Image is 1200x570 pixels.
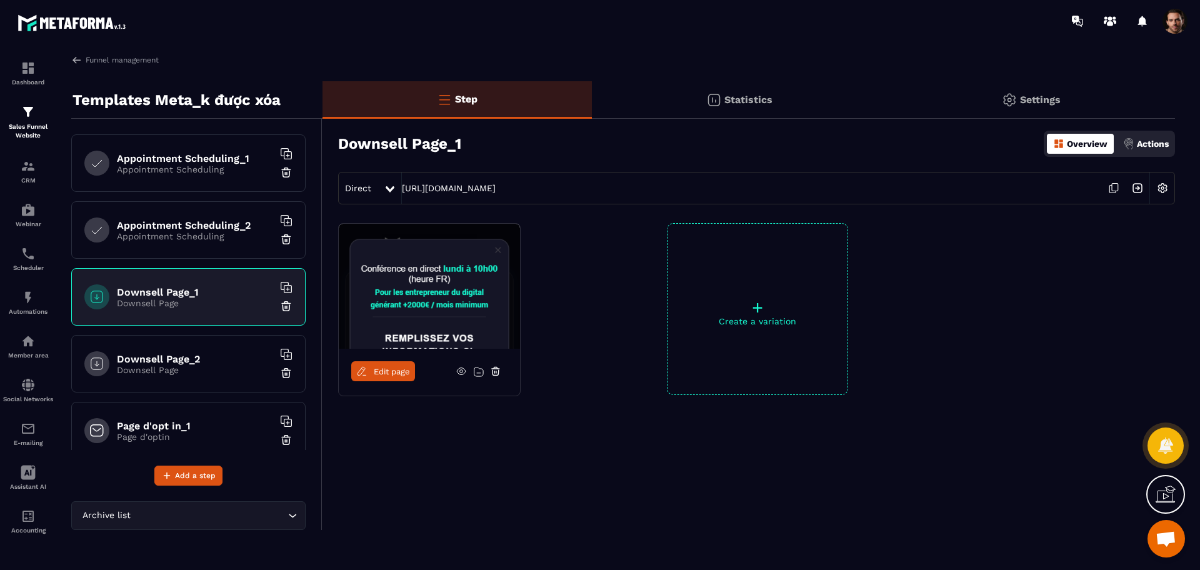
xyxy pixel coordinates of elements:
[1020,94,1061,106] p: Settings
[3,527,53,534] p: Accounting
[117,420,273,432] h6: Page d'opt in_1
[667,316,847,326] p: Create a variation
[117,432,273,442] p: Page d'optin
[175,469,216,482] span: Add a step
[437,92,452,107] img: bars-o.4a397970.svg
[3,368,53,412] a: social-networksocial-networkSocial Networks
[1147,520,1185,557] div: Mở cuộc trò chuyện
[79,509,133,522] span: Archive list
[3,308,53,315] p: Automations
[71,54,82,66] img: arrow
[117,152,273,164] h6: Appointment Scheduling_1
[280,434,292,446] img: trash
[117,298,273,308] p: Downsell Page
[3,483,53,490] p: Assistant AI
[117,353,273,365] h6: Downsell Page_2
[71,501,306,530] div: Search for option
[3,281,53,324] a: automationsautomationsAutomations
[3,177,53,184] p: CRM
[3,149,53,193] a: formationformationCRM
[3,264,53,271] p: Scheduler
[3,412,53,456] a: emailemailE-mailing
[21,61,36,76] img: formation
[117,164,273,174] p: Appointment Scheduling
[374,367,410,376] span: Edit page
[154,466,222,486] button: Add a step
[3,51,53,95] a: formationformationDashboard
[351,361,415,381] a: Edit page
[3,456,53,499] a: Assistant AI
[280,367,292,379] img: trash
[338,135,461,152] h3: Downsell Page_1
[21,509,36,524] img: accountant
[21,104,36,119] img: formation
[117,219,273,231] h6: Appointment Scheduling_2
[21,159,36,174] img: formation
[280,233,292,246] img: trash
[21,202,36,217] img: automations
[3,396,53,402] p: Social Networks
[345,183,371,193] span: Direct
[402,183,496,193] a: [URL][DOMAIN_NAME]
[1053,138,1064,149] img: dashboard-orange.40269519.svg
[455,93,477,105] p: Step
[117,365,273,375] p: Downsell Page
[1002,92,1017,107] img: setting-gr.5f69749f.svg
[3,352,53,359] p: Member area
[21,290,36,305] img: automations
[280,300,292,312] img: trash
[3,79,53,86] p: Dashboard
[1123,138,1134,149] img: actions.d6e523a2.png
[3,221,53,227] p: Webinar
[1126,176,1149,200] img: arrow-next.bcc2205e.svg
[724,94,772,106] p: Statistics
[117,231,273,241] p: Appointment Scheduling
[280,166,292,179] img: trash
[3,499,53,543] a: accountantaccountantAccounting
[21,377,36,392] img: social-network
[117,286,273,298] h6: Downsell Page_1
[3,324,53,368] a: automationsautomationsMember area
[21,421,36,436] img: email
[21,246,36,261] img: scheduler
[706,92,721,107] img: stats.20deebd0.svg
[3,439,53,446] p: E-mailing
[3,122,53,140] p: Sales Funnel Website
[3,193,53,237] a: automationsautomationsWebinar
[1137,139,1169,149] p: Actions
[667,299,847,316] p: +
[3,237,53,281] a: schedulerschedulerScheduler
[1067,139,1107,149] p: Overview
[71,54,159,66] a: Funnel management
[17,11,130,34] img: logo
[3,95,53,149] a: formationformationSales Funnel Website
[339,224,520,349] img: image
[72,87,281,112] p: Templates Meta_k được xóa
[1151,176,1174,200] img: setting-w.858f3a88.svg
[133,509,285,522] input: Search for option
[21,334,36,349] img: automations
